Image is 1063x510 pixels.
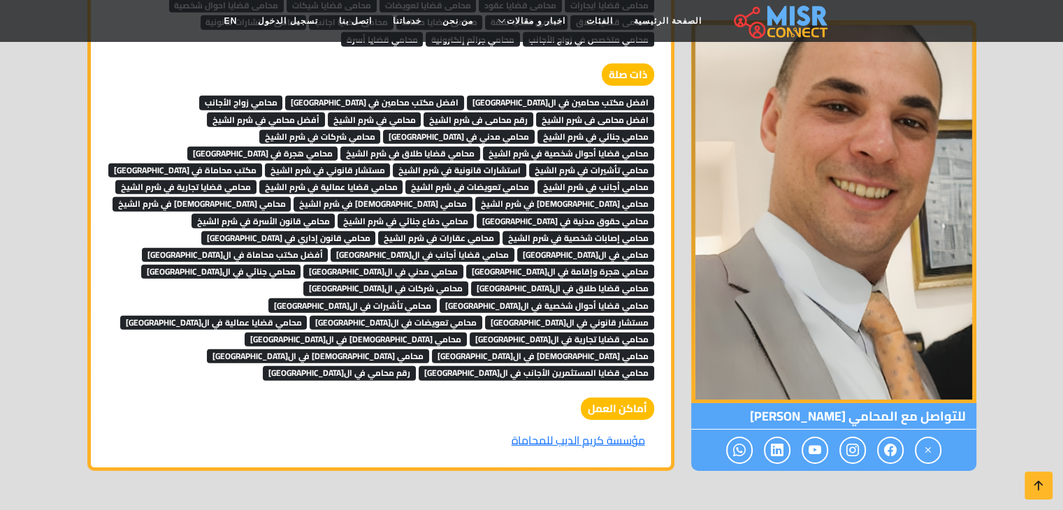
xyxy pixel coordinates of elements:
a: محامي [DEMOGRAPHIC_DATA] في شرم الشيخ [113,192,291,213]
img: main.misr_connect [734,3,827,38]
a: محامي قضايا أحوال شخصية في ال[GEOGRAPHIC_DATA] [440,294,654,315]
a: محامي [DEMOGRAPHIC_DATA] في ال[GEOGRAPHIC_DATA] [207,344,429,365]
a: محامي في ال[GEOGRAPHIC_DATA] [517,243,654,264]
span: محامي [DEMOGRAPHIC_DATA] في ال[GEOGRAPHIC_DATA] [245,333,467,347]
span: محامي شركات في ال[GEOGRAPHIC_DATA] [303,282,468,296]
span: محامي قضايا عمالية في شرم الشيخ [259,180,403,194]
a: افضل مكتب محامين في [GEOGRAPHIC_DATA] [285,91,464,112]
span: محامي عقارات في شرم الشيخ [378,231,500,245]
span: محامي قضايا أحوال شخصية في ال[GEOGRAPHIC_DATA] [440,298,654,312]
a: محامي قضايا تجارية في ال[GEOGRAPHIC_DATA] [470,328,654,349]
span: محامي [DEMOGRAPHIC_DATA] في شرم الشيخ [113,197,291,211]
a: محامي شركات في شرم الشيخ [259,125,381,146]
span: أفضل مكتب محاماة في ال[GEOGRAPHIC_DATA] [142,248,328,262]
a: محامي دفاع جنائي في شرم الشيخ [338,210,474,231]
span: محامي قضايا أجانب في ال[GEOGRAPHIC_DATA] [331,248,514,262]
span: محامي قضايا طلاق في ال[GEOGRAPHIC_DATA] [471,282,654,296]
span: محامي تأشيرات في شرم الشيخ [529,163,654,177]
a: محامي هجرة وإقامة في ال[GEOGRAPHIC_DATA] [466,260,654,281]
a: محامي قضايا أجانب في ال[GEOGRAPHIC_DATA] [331,243,514,264]
a: EN [214,8,248,34]
span: محامي مدني في [GEOGRAPHIC_DATA] [383,130,535,144]
span: محامي قضايا المستثمرين الأجانب في ال[GEOGRAPHIC_DATA] [419,366,654,380]
a: محامي مدني في ال[GEOGRAPHIC_DATA] [303,260,463,281]
span: محامي إصابات شخصية في شرم الشيخ [502,231,654,245]
span: مكتب محاماة في [GEOGRAPHIC_DATA] [108,163,262,177]
a: محامي جنائي في شرم الشيخ [537,125,654,146]
span: مستشار قانوني في ال[GEOGRAPHIC_DATA] [485,316,654,330]
a: محامي قضايا تجارية في شرم الشيخ [115,175,256,196]
span: محامي قضايا أحوال شخصية في شرم الشيخ [483,147,654,161]
a: محامي حقوق مدنية في [GEOGRAPHIC_DATA] [477,210,654,231]
a: اتصل بنا [328,8,382,34]
a: محامي قانون إداري في [GEOGRAPHIC_DATA] [201,226,376,247]
a: محامي تعويضات في ال[GEOGRAPHIC_DATA] [310,311,482,332]
span: محامي زواج الأجانب [199,96,283,110]
span: محامي قضايا طلاق في شرم الشيخ [340,147,480,161]
a: خدماتنا [382,8,432,34]
a: افضل مكتب محامين في ال[GEOGRAPHIC_DATA] [467,91,654,112]
span: محامي قانون إداري في [GEOGRAPHIC_DATA] [201,231,376,245]
a: محامي شركات في ال[GEOGRAPHIC_DATA] [303,277,468,298]
span: محامي أجانب في شرم الشيخ [537,180,654,194]
a: محامي [DEMOGRAPHIC_DATA] في ال[GEOGRAPHIC_DATA] [432,344,654,365]
span: مستشار قانوني في شرم الشيخ [265,163,391,177]
a: محامي تأشيرات في شرم الشيخ [529,159,654,180]
a: أفضل مكتب محاماة في ال[GEOGRAPHIC_DATA] [142,243,328,264]
a: محامي في شرم الشيخ [328,108,421,129]
a: من نحن [432,8,484,34]
span: محامي قضايا تجارية في ال[GEOGRAPHIC_DATA] [470,333,654,347]
span: محامي [DEMOGRAPHIC_DATA] في ال[GEOGRAPHIC_DATA] [207,349,429,363]
span: محامي [DEMOGRAPHIC_DATA] في شرم الشيخ [475,197,654,211]
a: الصفحة الرئيسية [623,8,712,34]
span: محامي قانون الأسرة في شرم الشيخ [191,214,335,228]
a: مستشار قانوني في ال[GEOGRAPHIC_DATA] [485,311,654,332]
span: استشارات قانونية في شرم الشيخ [393,163,526,177]
a: محامي قضايا طلاق في ال[GEOGRAPHIC_DATA] [471,277,654,298]
a: اخبار و مقالات [484,8,576,34]
strong: أماكن العمل [581,398,654,421]
a: محامي عقارات في شرم الشيخ [378,226,500,247]
span: محامي هجرة وإقامة في ال[GEOGRAPHIC_DATA] [466,265,654,279]
span: محامي في ال[GEOGRAPHIC_DATA] [517,248,654,262]
span: محامي قضايا تجارية في شرم الشيخ [115,180,256,194]
a: محامي تأشيرات في ال[GEOGRAPHIC_DATA] [268,294,437,315]
span: محامي في شرم الشيخ [328,112,421,126]
a: محامي قضايا المستثمرين الأجانب في ال[GEOGRAPHIC_DATA] [419,361,654,382]
span: محامي شركات في شرم الشيخ [259,130,381,144]
a: افضل محامى فى شرم الشيخ [536,108,654,129]
a: رقم محامى فى شرم الشيخ [424,108,533,129]
a: مستشار قانوني في شرم الشيخ [265,159,391,180]
span: رقم محامي في ال[GEOGRAPHIC_DATA] [263,366,416,380]
span: افضل محامى فى شرم الشيخ [536,112,654,126]
span: محامي تأشيرات في ال[GEOGRAPHIC_DATA] [268,298,437,312]
a: الفئات [576,8,623,34]
span: رقم محامى فى شرم الشيخ [424,112,533,126]
a: محامي قضايا طلاق في شرم الشيخ [340,142,480,163]
a: محامي أجانب في شرم الشيخ [537,175,654,196]
span: محامي هجرة في [GEOGRAPHIC_DATA] [187,147,338,161]
span: محامي مدني في ال[GEOGRAPHIC_DATA] [303,265,463,279]
img: المحامي كريم الديب [691,20,976,403]
span: محامي قضايا عمالية في ال[GEOGRAPHIC_DATA] [120,316,308,330]
span: افضل مكتب محامين في ال[GEOGRAPHIC_DATA] [467,96,654,110]
a: مؤسسة كريم الديب للمحاماة [502,427,654,453]
a: أفضل محامي في شرم الشيخ [207,108,325,129]
span: محامي جنائي في شرم الشيخ [537,130,654,144]
a: استشارات قانونية في شرم الشيخ [393,159,526,180]
a: محامي زواج الأجانب [199,91,283,112]
a: محامي هجرة في [GEOGRAPHIC_DATA] [187,142,338,163]
a: محامي قضايا أحوال شخصية في شرم الشيخ [483,142,654,163]
a: محامي قضايا عمالية في شرم الشيخ [259,175,403,196]
span: محامي [DEMOGRAPHIC_DATA] في شرم الشيخ [294,197,472,211]
span: محامي تعويضات في ال[GEOGRAPHIC_DATA] [310,316,482,330]
a: محامي قانون الأسرة في شرم الشيخ [191,210,335,231]
a: تسجيل الدخول [247,8,328,34]
span: محامي تعويضات في شرم الشيخ [405,180,535,194]
a: محامي مدني في [GEOGRAPHIC_DATA] [383,125,535,146]
a: رقم محامي في ال[GEOGRAPHIC_DATA] [263,361,416,382]
a: محامي جنائي في ال[GEOGRAPHIC_DATA] [141,260,301,281]
a: محامي [DEMOGRAPHIC_DATA] في ال[GEOGRAPHIC_DATA] [245,328,467,349]
span: محامي [DEMOGRAPHIC_DATA] في ال[GEOGRAPHIC_DATA] [432,349,654,363]
span: أفضل محامي في شرم الشيخ [207,112,325,126]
